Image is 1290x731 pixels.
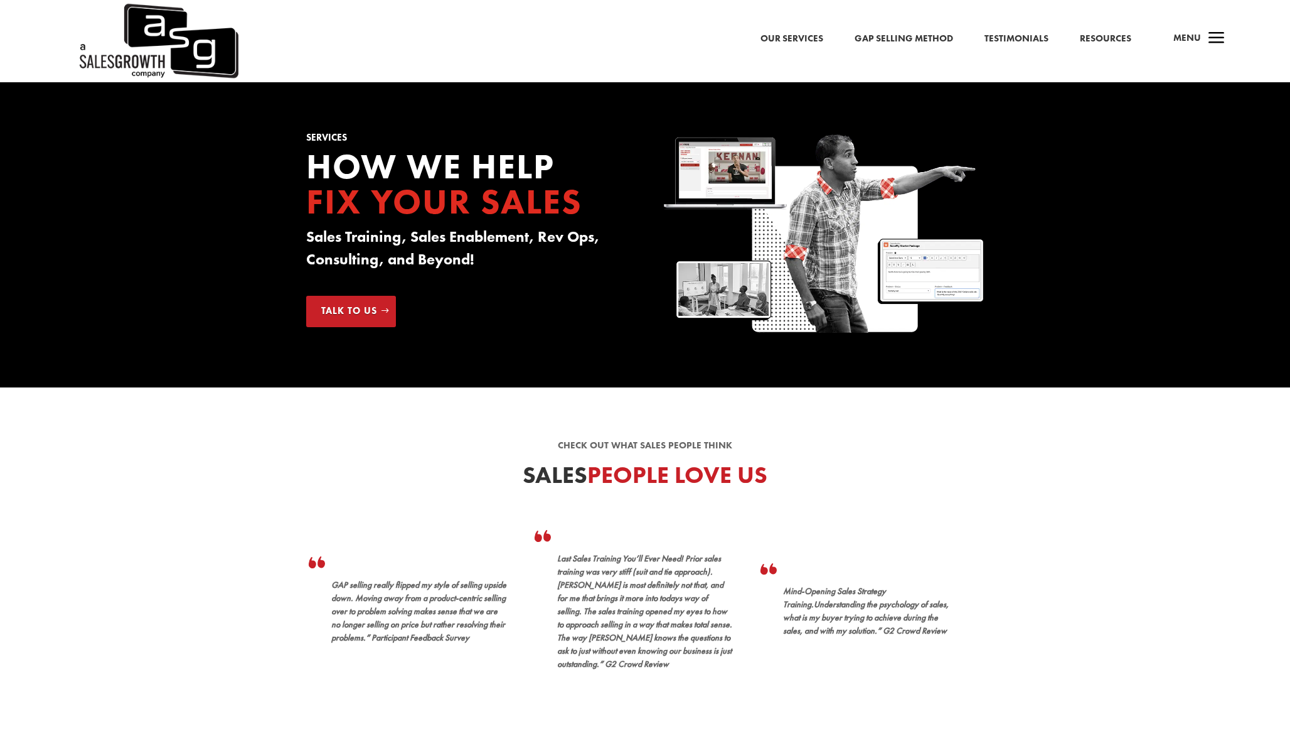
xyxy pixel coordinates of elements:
[1173,31,1201,44] span: Menu
[984,31,1048,47] a: Testimonials
[306,463,984,494] h2: Sales
[557,552,733,680] p: Last Sales Training You’ll Ever Need! Prior sales training was very stiff (suit and tie approach)...
[1080,31,1131,47] a: Resources
[664,133,984,337] img: Sales Growth Keenan
[760,31,823,47] a: Our Services
[306,296,396,327] a: Talk to Us
[1204,26,1229,51] span: a
[664,711,673,721] button: slick-slide-0-4
[617,711,626,721] button: slick-slide-0-1
[306,438,984,453] p: Check out what sales people think
[601,711,610,721] button: slick-slide-0-0
[306,225,626,277] h3: Sales Training, Sales Enablement, Rev Ops, Consulting, and Beyond!
[783,585,959,646] p: Mind-Opening Sales Strategy Training.
[648,711,658,721] button: slick-slide-0-3
[783,598,949,636] span: Understanding the psychology of sales, what is my buyer trying to achieve during the sales, and w...
[306,133,626,149] h1: Services
[306,179,582,224] span: Fix your Sales
[587,460,767,490] span: People Love Us
[306,149,626,225] h2: How we Help
[855,31,953,47] a: Gap Selling Method
[680,711,689,721] button: slick-slide-0-5
[632,711,642,721] button: slick-slide-0-2
[331,579,506,643] span: GAP selling really flipped my style of selling upside down. Moving away from a product-centric se...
